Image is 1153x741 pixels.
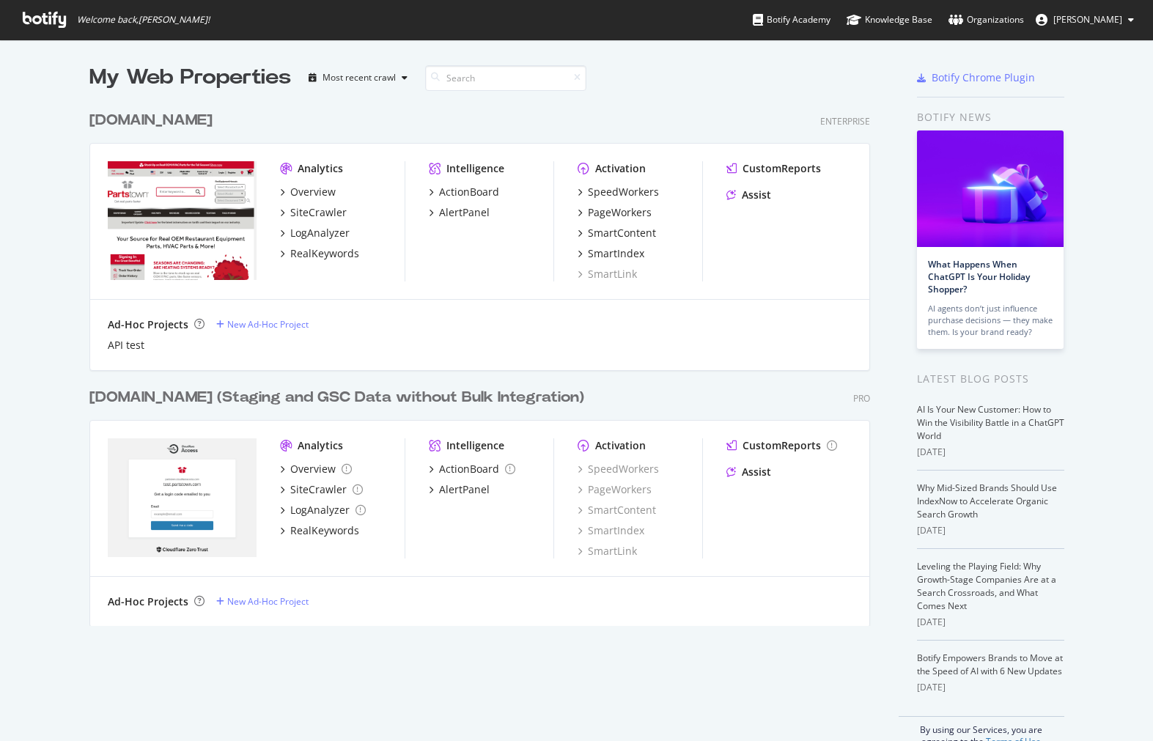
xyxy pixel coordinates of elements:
[578,226,656,240] a: SmartContent
[578,544,637,558] a: SmartLink
[917,109,1064,125] div: Botify news
[578,482,652,497] a: PageWorkers
[917,681,1064,694] div: [DATE]
[726,188,771,202] a: Assist
[578,503,656,517] a: SmartContent
[89,387,584,408] div: [DOMAIN_NAME] (Staging and GSC Data without Bulk Integration)
[743,161,821,176] div: CustomReports
[290,482,347,497] div: SiteCrawler
[216,318,309,331] a: New Ad-Hoc Project
[290,226,350,240] div: LogAnalyzer
[280,226,350,240] a: LogAnalyzer
[726,161,821,176] a: CustomReports
[742,465,771,479] div: Assist
[290,205,347,220] div: SiteCrawler
[588,205,652,220] div: PageWorkers
[948,12,1024,27] div: Organizations
[280,205,347,220] a: SiteCrawler
[726,438,837,453] a: CustomReports
[932,70,1035,85] div: Botify Chrome Plugin
[89,387,590,408] a: [DOMAIN_NAME] (Staging and GSC Data without Bulk Integration)
[89,110,213,131] div: [DOMAIN_NAME]
[917,616,1064,629] div: [DATE]
[303,66,413,89] button: Most recent crawl
[290,462,336,476] div: Overview
[108,594,188,609] div: Ad-Hoc Projects
[588,226,656,240] div: SmartContent
[89,92,882,626] div: grid
[280,503,366,517] a: LogAnalyzer
[917,403,1064,442] a: AI Is Your New Customer: How to Win the Visibility Battle in a ChatGPT World
[446,161,504,176] div: Intelligence
[439,185,499,199] div: ActionBoard
[588,185,659,199] div: SpeedWorkers
[280,185,336,199] a: Overview
[227,595,309,608] div: New Ad-Hoc Project
[89,110,218,131] a: [DOMAIN_NAME]
[595,161,646,176] div: Activation
[280,462,352,476] a: Overview
[425,65,586,91] input: Search
[917,371,1064,387] div: Latest Blog Posts
[108,438,257,557] img: partstownsecondary.com
[298,438,343,453] div: Analytics
[1024,8,1146,32] button: [PERSON_NAME]
[847,12,932,27] div: Knowledge Base
[108,338,144,353] a: API test
[917,482,1057,520] a: Why Mid-Sized Brands Should Use IndexNow to Accelerate Organic Search Growth
[429,462,515,476] a: ActionBoard
[578,185,659,199] a: SpeedWorkers
[323,73,396,82] div: Most recent crawl
[280,523,359,538] a: RealKeywords
[578,267,637,281] a: SmartLink
[77,14,210,26] span: Welcome back, [PERSON_NAME] !
[726,465,771,479] a: Assist
[578,205,652,220] a: PageWorkers
[108,317,188,332] div: Ad-Hoc Projects
[588,246,644,261] div: SmartIndex
[439,482,490,497] div: AlertPanel
[108,161,257,280] img: partstown.com
[290,185,336,199] div: Overview
[917,652,1063,677] a: Botify Empowers Brands to Move at the Speed of AI with 6 New Updates
[89,63,291,92] div: My Web Properties
[1053,13,1122,26] span: murtaza ahmad
[917,560,1056,612] a: Leveling the Playing Field: Why Growth-Stage Companies Are at a Search Crossroads, and What Comes...
[429,205,490,220] a: AlertPanel
[290,523,359,538] div: RealKeywords
[742,188,771,202] div: Assist
[446,438,504,453] div: Intelligence
[290,246,359,261] div: RealKeywords
[917,130,1064,247] img: What Happens When ChatGPT Is Your Holiday Shopper?
[743,438,821,453] div: CustomReports
[578,462,659,476] a: SpeedWorkers
[290,503,350,517] div: LogAnalyzer
[578,523,644,538] a: SmartIndex
[439,462,499,476] div: ActionBoard
[928,258,1030,295] a: What Happens When ChatGPT Is Your Holiday Shopper?
[753,12,830,27] div: Botify Academy
[280,482,363,497] a: SiteCrawler
[595,438,646,453] div: Activation
[298,161,343,176] div: Analytics
[853,392,870,405] div: Pro
[578,246,644,261] a: SmartIndex
[216,595,309,608] a: New Ad-Hoc Project
[820,115,870,128] div: Enterprise
[429,185,499,199] a: ActionBoard
[280,246,359,261] a: RealKeywords
[917,524,1064,537] div: [DATE]
[917,446,1064,459] div: [DATE]
[917,70,1035,85] a: Botify Chrome Plugin
[429,482,490,497] a: AlertPanel
[227,318,309,331] div: New Ad-Hoc Project
[439,205,490,220] div: AlertPanel
[928,303,1053,338] div: AI agents don’t just influence purchase decisions — they make them. Is your brand ready?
